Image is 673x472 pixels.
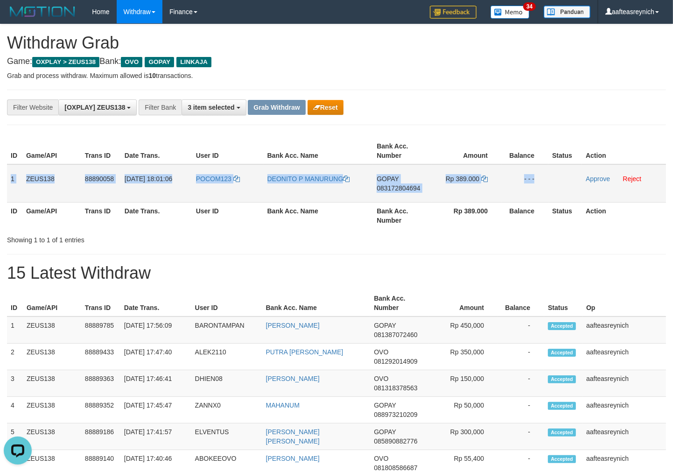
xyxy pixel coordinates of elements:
th: User ID [192,138,264,164]
a: [PERSON_NAME] [266,455,320,462]
th: Balance [502,202,548,229]
td: ELVENTUS [191,423,262,450]
td: 88889352 [81,397,120,423]
td: 2 [7,344,23,370]
h1: 15 Latest Withdraw [7,264,666,282]
th: Action [582,138,666,164]
a: Copy 389000 to clipboard [481,175,488,183]
td: 88889186 [81,423,120,450]
th: Op [582,290,666,317]
span: GOPAY [374,428,396,436]
a: DEONITO P MANURUNG [267,175,350,183]
td: - [498,344,544,370]
div: Filter Bank [139,99,182,115]
span: Copy 083172804694 to clipboard [377,184,420,192]
a: [PERSON_NAME] [266,322,320,329]
a: POCOM123 [196,175,240,183]
button: Reset [308,100,344,115]
td: 88889433 [81,344,120,370]
td: aafteasreynich [582,423,666,450]
th: ID [7,202,22,229]
td: aafteasreynich [582,344,666,370]
th: Game/API [22,202,81,229]
span: LINKAJA [176,57,211,67]
span: OVO [374,455,388,462]
td: 5 [7,423,23,450]
td: ZEUS138 [23,317,81,344]
td: ZEUS138 [22,164,81,203]
th: Amount [429,290,498,317]
td: ZEUS138 [23,370,81,397]
td: aafteasreynich [582,317,666,344]
td: Rp 350,000 [429,344,498,370]
td: - [498,317,544,344]
td: 3 [7,370,23,397]
td: [DATE] 17:56:09 [120,317,191,344]
th: User ID [191,290,262,317]
th: Balance [502,138,548,164]
span: [DATE] 18:01:06 [125,175,172,183]
img: Feedback.jpg [430,6,477,19]
span: Copy 081387072460 to clipboard [374,331,417,338]
td: ZEUS138 [23,344,81,370]
th: Bank Acc. Number [370,290,429,317]
th: Rp 389.000 [432,202,502,229]
span: GOPAY [377,175,399,183]
th: Action [582,202,666,229]
span: OVO [121,57,142,67]
span: [OXPLAY] ZEUS138 [64,104,125,111]
th: User ID [192,202,264,229]
th: Status [544,290,582,317]
td: ZEUS138 [23,397,81,423]
span: POCOM123 [196,175,231,183]
td: aafteasreynich [582,370,666,397]
td: Rp 50,000 [429,397,498,423]
th: Bank Acc. Name [262,290,371,317]
th: Bank Acc. Number [373,138,432,164]
td: ZEUS138 [23,423,81,450]
th: Trans ID [81,290,120,317]
th: Status [548,202,582,229]
td: - [498,397,544,423]
span: Copy 081292014909 to clipboard [374,358,417,365]
td: DHIEN08 [191,370,262,397]
th: ID [7,290,23,317]
th: Game/API [23,290,81,317]
th: Bank Acc. Name [264,202,373,229]
td: aafteasreynich [582,397,666,423]
td: [DATE] 17:47:40 [120,344,191,370]
th: Date Trans. [120,290,191,317]
a: [PERSON_NAME] [PERSON_NAME] [266,428,320,445]
td: - - - [502,164,548,203]
img: MOTION_logo.png [7,5,78,19]
td: BARONTAMPAN [191,317,262,344]
button: Grab Withdraw [248,100,305,115]
span: GOPAY [145,57,174,67]
h4: Game: Bank: [7,57,666,66]
span: OVO [374,375,388,382]
img: Button%20Memo.svg [491,6,530,19]
td: [DATE] 17:41:57 [120,423,191,450]
span: Accepted [548,429,576,437]
p: Grab and process withdraw. Maximum allowed is transactions. [7,71,666,80]
th: Date Trans. [121,202,192,229]
strong: 10 [148,72,156,79]
td: Rp 150,000 [429,370,498,397]
div: Filter Website [7,99,58,115]
td: 4 [7,397,23,423]
span: Accepted [548,349,576,357]
td: - [498,370,544,397]
div: Showing 1 to 1 of 1 entries [7,232,273,245]
td: ALEK2110 [191,344,262,370]
span: OXPLAY > ZEUS138 [32,57,99,67]
button: 3 item selected [182,99,246,115]
th: Balance [498,290,544,317]
button: Open LiveChat chat widget [4,4,32,32]
span: 34 [523,2,536,11]
span: 3 item selected [188,104,234,111]
td: 88889785 [81,317,120,344]
span: Accepted [548,402,576,410]
td: 1 [7,317,23,344]
span: GOPAY [374,402,396,409]
a: [PERSON_NAME] [266,375,320,382]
